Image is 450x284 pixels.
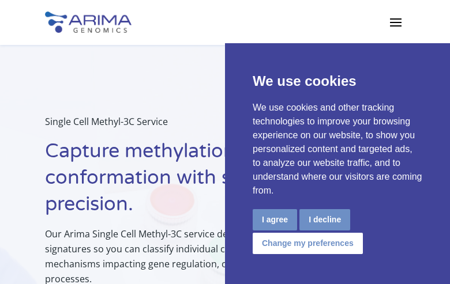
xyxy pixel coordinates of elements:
h1: Capture methylation and 3D conformation with single-cell precision. [45,138,405,226]
p: We use cookies [253,71,422,92]
img: Arima-Genomics-logo [45,12,132,33]
button: Change my preferences [253,233,363,254]
button: I decline [299,209,350,230]
p: We use cookies and other tracking technologies to improve your browsing experience on our website... [253,101,422,198]
button: I agree [253,209,297,230]
p: Single Cell Methyl-3C Service [45,114,405,138]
